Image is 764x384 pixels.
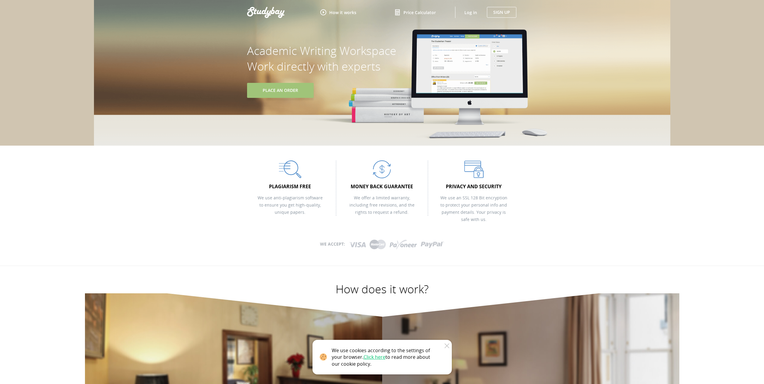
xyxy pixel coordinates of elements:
a: How it works [320,10,356,15]
div: Plagiarism free [256,183,324,190]
a: Sign Up [487,7,516,18]
div: We offer a limited warranty, including free revisions, and the rights to request a refund. [348,194,416,216]
div: We accept: [320,238,345,250]
a: Studybay [247,6,285,18]
div: Money back guarantee [348,183,416,190]
span: We use cookies according to the settings of your browser. to read more about our cookie policy. [332,347,435,367]
a: Log in [464,10,477,15]
a: Price Calculator [394,10,436,15]
a: Place An Order [247,83,314,98]
div: We use an SSL 128 Bit encryption to protect your personal info and payment details. Your privacy ... [440,194,508,223]
h1: Academic Writing Workspace Work directly with experts [247,43,403,74]
div: We use anti-plagiarism software to ensure you get high-quality, unique papers. [256,194,324,216]
a: Click here [364,354,385,360]
div: Privacy and security [440,183,508,190]
div: How does it work? [247,281,517,297]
